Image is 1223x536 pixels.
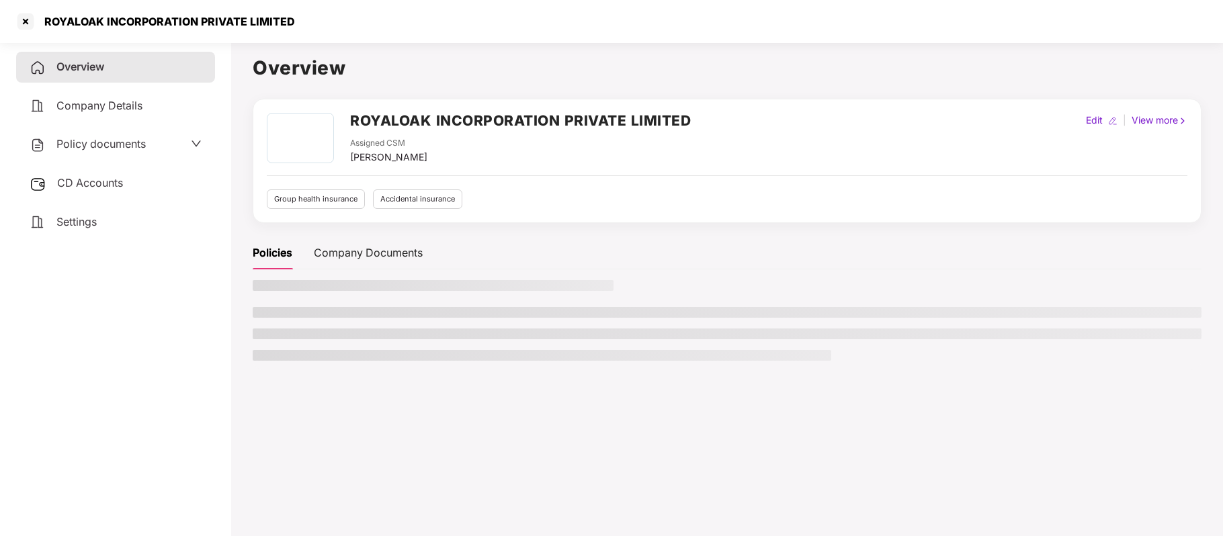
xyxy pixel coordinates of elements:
[30,98,46,114] img: svg+xml;base64,PHN2ZyB4bWxucz0iaHR0cDovL3d3dy53My5vcmcvMjAwMC9zdmciIHdpZHRoPSIyNCIgaGVpZ2h0PSIyNC...
[56,137,146,150] span: Policy documents
[350,150,427,165] div: [PERSON_NAME]
[56,99,142,112] span: Company Details
[36,15,295,28] div: ROYALOAK INCORPORATION PRIVATE LIMITED
[350,109,691,132] h2: ROYALOAK INCORPORATION PRIVATE LIMITED
[1083,113,1105,128] div: Edit
[30,214,46,230] img: svg+xml;base64,PHN2ZyB4bWxucz0iaHR0cDovL3d3dy53My5vcmcvMjAwMC9zdmciIHdpZHRoPSIyNCIgaGVpZ2h0PSIyNC...
[57,176,123,189] span: CD Accounts
[30,60,46,76] img: svg+xml;base64,PHN2ZyB4bWxucz0iaHR0cDovL3d3dy53My5vcmcvMjAwMC9zdmciIHdpZHRoPSIyNCIgaGVpZ2h0PSIyNC...
[1178,116,1187,126] img: rightIcon
[373,189,462,209] div: Accidental insurance
[1120,113,1129,128] div: |
[253,244,292,261] div: Policies
[30,176,46,192] img: svg+xml;base64,PHN2ZyB3aWR0aD0iMjUiIGhlaWdodD0iMjQiIHZpZXdCb3g9IjAgMCAyNSAyNCIgZmlsbD0ibm9uZSIgeG...
[267,189,365,209] div: Group health insurance
[1108,116,1117,126] img: editIcon
[56,60,104,73] span: Overview
[1129,113,1190,128] div: View more
[191,138,202,149] span: down
[253,53,1201,83] h1: Overview
[56,215,97,228] span: Settings
[30,137,46,153] img: svg+xml;base64,PHN2ZyB4bWxucz0iaHR0cDovL3d3dy53My5vcmcvMjAwMC9zdmciIHdpZHRoPSIyNCIgaGVpZ2h0PSIyNC...
[314,244,423,261] div: Company Documents
[350,137,427,150] div: Assigned CSM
